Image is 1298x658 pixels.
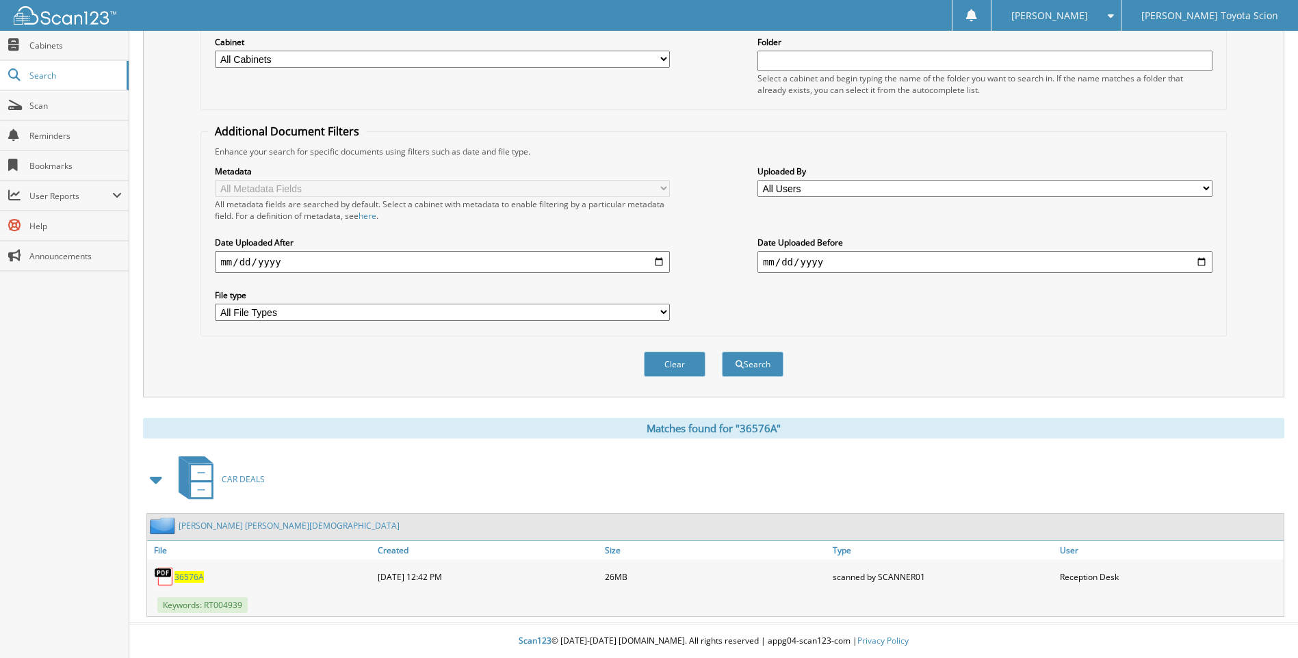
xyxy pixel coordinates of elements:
span: Help [29,220,122,232]
div: 26MB [601,563,829,590]
span: [PERSON_NAME] Toyota Scion [1141,12,1278,20]
label: Metadata [215,166,670,177]
div: Matches found for "36576A" [143,418,1284,438]
span: Bookmarks [29,160,122,172]
span: Scan [29,100,122,111]
span: Search [29,70,120,81]
span: [PERSON_NAME] [1011,12,1088,20]
a: Privacy Policy [857,635,909,646]
iframe: Chat Widget [1230,592,1298,658]
div: Select a cabinet and begin typing the name of the folder you want to search in. If the name match... [757,73,1212,96]
label: File type [215,289,670,301]
input: end [757,251,1212,273]
a: CAR DEALS [170,452,265,506]
label: Cabinet [215,36,670,48]
a: Size [601,541,829,560]
legend: Additional Document Filters [208,124,366,139]
div: scanned by SCANNER01 [829,563,1056,590]
a: [PERSON_NAME] [PERSON_NAME][DEMOGRAPHIC_DATA] [179,520,400,531]
img: scan123-logo-white.svg [14,6,116,25]
div: [DATE] 12:42 PM [374,563,601,590]
div: All metadata fields are searched by default. Select a cabinet with metadata to enable filtering b... [215,198,670,222]
button: Clear [644,352,705,377]
label: Date Uploaded Before [757,237,1212,248]
a: 36576A [174,571,204,583]
div: © [DATE]-[DATE] [DOMAIN_NAME]. All rights reserved | appg04-scan123-com | [129,624,1298,658]
label: Date Uploaded After [215,237,670,248]
input: start [215,251,670,273]
img: folder2.png [150,517,179,534]
span: Announcements [29,250,122,262]
span: Cabinets [29,40,122,51]
a: Type [829,541,1056,560]
a: File [147,541,374,560]
label: Folder [757,36,1212,48]
span: Reminders [29,130,122,142]
span: User Reports [29,190,112,202]
label: Uploaded By [757,166,1212,177]
span: Scan123 [519,635,551,646]
a: Created [374,541,601,560]
span: Keywords: RT004939 [157,597,248,613]
a: User [1056,541,1284,560]
a: here [359,210,376,222]
button: Search [722,352,783,377]
img: PDF.png [154,566,174,587]
div: Reception Desk [1056,563,1284,590]
span: CAR DEALS [222,473,265,485]
div: Enhance your search for specific documents using filters such as date and file type. [208,146,1219,157]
